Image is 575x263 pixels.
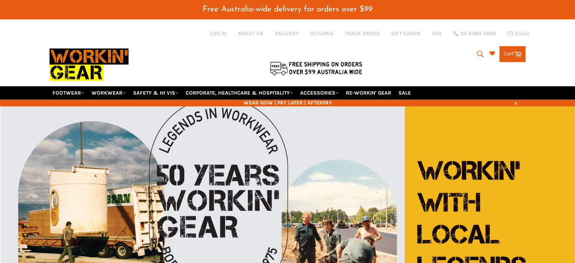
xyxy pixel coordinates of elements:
a: FOOTWEAR [50,86,87,100]
a: SALE [395,86,414,100]
a: Cart [499,46,525,62]
a: DELIVERY [275,30,299,37]
img: Workin Gear leaders in Workwear, Safety Boots, PPE, Uniforms. Australia's No.1 in Workwear [50,43,129,86]
a: GIFT CARDS [391,30,421,37]
span: 02 6280 5885 [460,31,496,36]
a: ABOUT US [238,30,263,37]
span: WEAR NOW | PAY LATER | AFTERPAY [50,99,526,106]
a: Log in [210,30,226,37]
a: CORPORATE, HEALTHCARE & HOSPITALITY [183,86,296,100]
a: ACCESSORIES [297,86,342,100]
a: 02 6280 5885 [453,31,496,36]
a: SAFETY & HI VIS [130,86,181,100]
span: Free Australia-wide delivery for orders over $99 [203,5,372,13]
a: RE-WORKIN' GEAR [343,86,394,100]
span: Email [515,31,530,36]
a: WORKWEAR [88,86,129,100]
a: FAQ [432,30,442,37]
a: Email [507,31,530,37]
a: RETURNS [310,30,333,37]
a: TRACK ORDER [345,30,380,37]
img: Flat $9.95 shipping Australia wide [269,60,363,76]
